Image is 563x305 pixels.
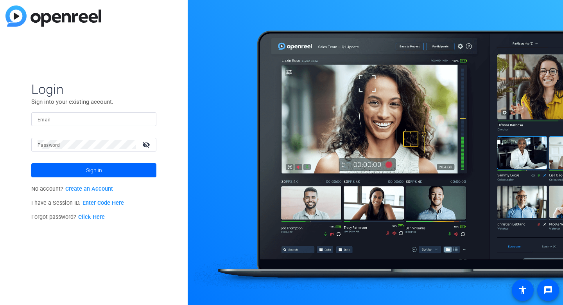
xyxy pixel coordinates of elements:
[31,200,124,206] span: I have a Session ID.
[65,186,113,192] a: Create an Account
[543,285,553,295] mat-icon: message
[31,163,156,177] button: Sign in
[38,117,50,123] mat-label: Email
[38,143,60,148] mat-label: Password
[82,200,124,206] a: Enter Code Here
[518,285,527,295] mat-icon: accessibility
[138,139,156,150] mat-icon: visibility_off
[86,161,102,180] span: Sign in
[5,5,101,27] img: blue-gradient.svg
[31,81,156,97] span: Login
[38,114,150,124] input: Enter Email Address
[31,214,105,220] span: Forgot password?
[78,214,105,220] a: Click Here
[31,97,156,106] p: Sign into your existing account.
[31,186,113,192] span: No account?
